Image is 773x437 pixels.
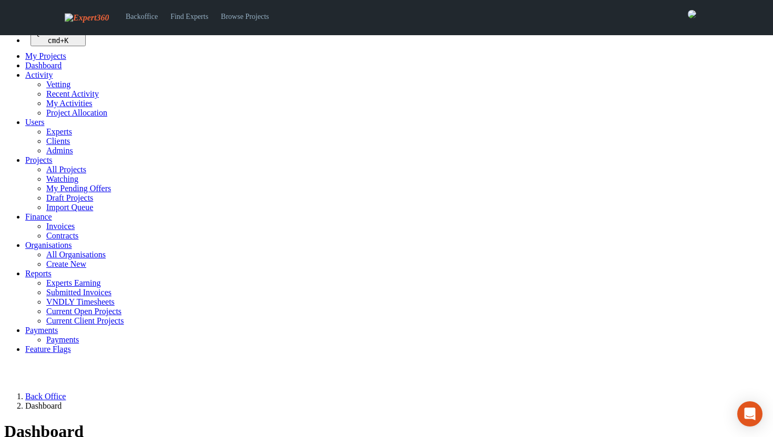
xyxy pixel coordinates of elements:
a: Admins [46,146,73,155]
a: Import Queue [46,203,93,212]
li: Dashboard [25,401,769,411]
kbd: K [64,37,68,45]
a: Payments [46,335,79,344]
a: Feature Flags [25,345,71,353]
a: Organisations [25,241,72,249]
img: 0421c9a1-ac87-4857-a63f-b59ed7722763-normal.jpeg [688,10,696,18]
a: Reports [25,269,52,278]
a: Back Office [25,392,66,401]
a: Vetting [46,80,70,89]
a: Recent Activity [46,89,99,98]
kbd: cmd [47,37,60,45]
a: Projects [25,155,53,164]
a: Invoices [46,222,75,231]
button: Quick search... cmd+K [30,27,86,46]
a: Draft Projects [46,193,93,202]
a: Users [25,118,44,127]
a: Activity [25,70,53,79]
a: VNDLY Timesheets [46,297,115,306]
a: All Projects [46,165,86,174]
a: Create New [46,259,86,268]
img: Expert360 [65,13,109,23]
a: All Organisations [46,250,106,259]
a: Experts Earning [46,278,101,287]
a: Submitted Invoices [46,288,111,297]
a: Payments [25,326,58,335]
a: Dashboard [25,61,62,70]
a: Current Open Projects [46,307,121,316]
div: + [35,37,82,45]
a: Project Allocation [46,108,107,117]
a: My Pending Offers [46,184,111,193]
a: Clients [46,137,70,145]
a: Contracts [46,231,78,240]
a: Finance [25,212,52,221]
a: Watching [46,174,78,183]
a: My Projects [25,51,66,60]
a: Current Client Projects [46,316,124,325]
a: Experts [46,127,72,136]
div: Open Intercom Messenger [737,401,762,426]
a: My Activities [46,99,93,108]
